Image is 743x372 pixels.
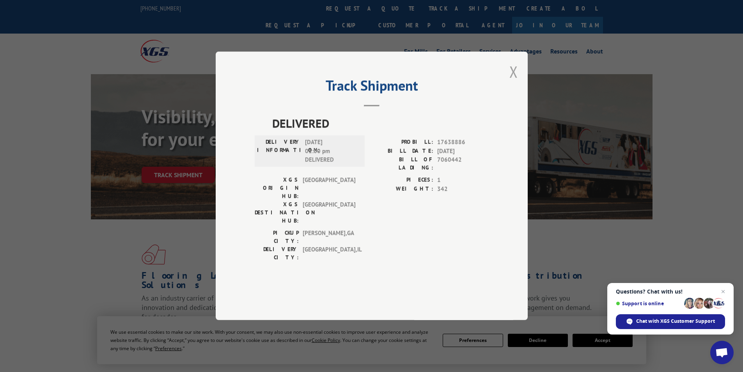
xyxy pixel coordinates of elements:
label: DELIVERY CITY: [255,246,299,262]
span: [GEOGRAPHIC_DATA] [303,201,355,225]
span: Support is online [616,301,681,306]
button: Close modal [509,61,518,82]
span: 342 [437,185,489,194]
label: PICKUP CITY: [255,229,299,246]
span: [GEOGRAPHIC_DATA] , IL [303,246,355,262]
label: XGS DESTINATION HUB: [255,201,299,225]
span: [GEOGRAPHIC_DATA] [303,176,355,201]
label: DELIVERY INFORMATION: [257,138,301,165]
span: 1 [437,176,489,185]
label: XGS ORIGIN HUB: [255,176,299,201]
label: BILL DATE: [372,147,433,156]
div: Open chat [710,341,734,364]
span: [DATE] 01:00 pm DELIVERED [305,138,358,165]
div: Chat with XGS Customer Support [616,314,725,329]
span: [PERSON_NAME] , GA [303,229,355,246]
span: Close chat [718,287,728,296]
h2: Track Shipment [255,80,489,95]
span: 17638886 [437,138,489,147]
span: DELIVERED [272,115,489,132]
label: WEIGHT: [372,185,433,194]
span: Chat with XGS Customer Support [636,318,715,325]
span: 7060442 [437,156,489,172]
span: [DATE] [437,147,489,156]
label: PIECES: [372,176,433,185]
label: PROBILL: [372,138,433,147]
label: BILL OF LADING: [372,156,433,172]
span: Questions? Chat with us! [616,288,725,295]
